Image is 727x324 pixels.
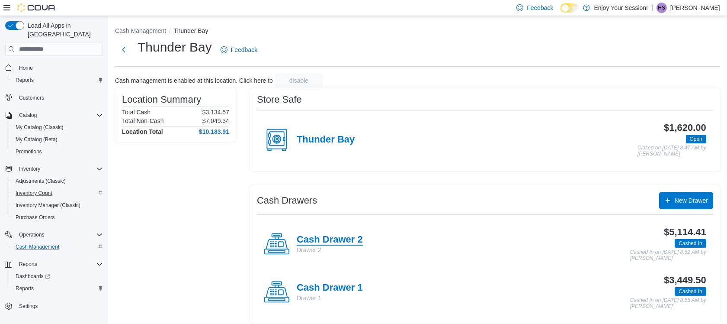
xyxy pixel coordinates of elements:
span: Feedback [231,45,257,54]
h4: $10,183.91 [199,128,229,135]
span: Cashed In [679,240,702,247]
span: Catalog [16,110,103,120]
span: Inventory [16,164,103,174]
span: Inventory Manager (Classic) [16,202,80,209]
a: Settings [16,301,41,311]
h1: Thunder Bay [138,39,212,56]
h4: Location Total [122,128,163,135]
p: Drawer 1 [297,294,363,302]
span: Cash Management [12,242,103,252]
p: Enjoy Your Session! [594,3,648,13]
h3: Cash Drawers [257,195,317,206]
button: Thunder Bay [173,27,208,34]
button: Inventory [16,164,44,174]
a: Promotions [12,146,45,157]
button: New Drawer [659,192,713,209]
span: Reports [16,77,34,84]
span: Customers [19,94,44,101]
span: My Catalog (Classic) [12,122,103,133]
span: Inventory [19,165,40,172]
span: Operations [19,231,45,238]
span: Reports [12,75,103,85]
h3: Location Summary [122,94,201,105]
span: My Catalog (Classic) [16,124,64,131]
button: Inventory Manager (Classic) [9,199,106,211]
span: Inventory Count [12,188,103,198]
a: Reports [12,283,37,294]
h3: Store Safe [257,94,302,105]
button: Adjustments (Classic) [9,175,106,187]
div: Harley Splett [657,3,667,13]
p: Cashed In on [DATE] 8:52 AM by [PERSON_NAME] [630,249,706,261]
a: Inventory Count [12,188,56,198]
span: Purchase Orders [16,214,55,221]
a: Adjustments (Classic) [12,176,69,186]
span: Inventory Manager (Classic) [12,200,103,211]
button: Reports [9,282,106,295]
p: Drawer 2 [297,246,363,254]
span: Customers [16,92,103,103]
button: Purchase Orders [9,211,106,224]
button: Cash Management [115,27,166,34]
span: Settings [16,301,103,311]
button: Inventory [2,163,106,175]
span: Reports [16,259,103,269]
button: Reports [16,259,41,269]
span: Open [686,135,706,143]
a: Customers [16,93,48,103]
span: My Catalog (Beta) [12,134,103,145]
button: Promotions [9,146,106,158]
h4: Thunder Bay [297,134,355,146]
span: Cash Management [16,243,59,250]
a: Inventory Manager (Classic) [12,200,84,211]
h6: Total Cash [122,109,151,116]
span: Settings [19,303,38,310]
span: disable [289,76,308,85]
span: Promotions [16,148,42,155]
span: Operations [16,230,103,240]
button: Next [115,41,132,58]
a: Dashboards [9,270,106,282]
button: Catalog [16,110,40,120]
button: Operations [2,229,106,241]
button: disable [275,74,323,87]
button: Home [2,61,106,74]
span: Open [690,135,702,143]
button: Operations [16,230,48,240]
span: Load All Apps in [GEOGRAPHIC_DATA] [24,21,103,39]
span: Promotions [12,146,103,157]
span: Home [16,62,103,73]
span: Dashboards [16,273,50,280]
h3: $5,114.41 [664,227,706,237]
span: Dashboards [12,271,103,282]
span: Feedback [527,3,553,12]
a: My Catalog (Classic) [12,122,67,133]
button: Reports [9,74,106,86]
h3: $3,449.50 [664,275,706,285]
span: Cashed In [679,288,702,295]
span: New Drawer [675,196,708,205]
p: Closed on [DATE] 8:47 AM by [PERSON_NAME] [637,145,706,157]
span: Inventory Count [16,190,52,197]
span: Adjustments (Classic) [12,176,103,186]
h4: Cash Drawer 2 [297,234,363,246]
span: HS [658,3,666,13]
button: Cash Management [9,241,106,253]
span: Purchase Orders [12,212,103,223]
span: Adjustments (Classic) [16,178,66,185]
button: Inventory Count [9,187,106,199]
a: Home [16,63,36,73]
p: $7,049.34 [202,117,229,124]
p: Cash management is enabled at this location. Click here to [115,77,273,84]
span: Reports [19,261,37,268]
button: My Catalog (Classic) [9,121,106,133]
input: Dark Mode [560,3,579,13]
p: Cashed In on [DATE] 8:55 AM by [PERSON_NAME] [630,298,706,309]
button: Catalog [2,109,106,121]
span: Cashed In [675,239,706,248]
button: My Catalog (Beta) [9,133,106,146]
img: Cova [17,3,56,12]
a: Reports [12,75,37,85]
button: Customers [2,91,106,104]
